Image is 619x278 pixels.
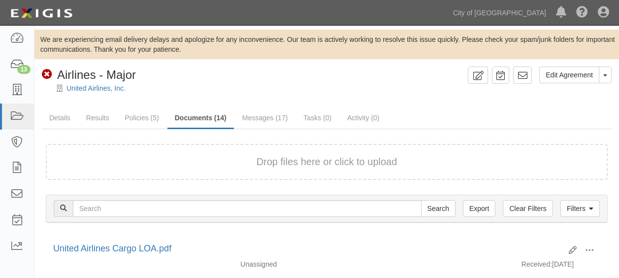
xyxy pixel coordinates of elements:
input: Search [73,200,422,217]
button: Drop files here or click to upload [257,155,397,169]
i: Non-Compliant [42,69,52,80]
a: Documents (14) [167,108,234,129]
a: Results [79,108,117,128]
a: Activity (0) [340,108,387,128]
div: United Airlines Cargo LOA.pdf [53,243,561,255]
i: Help Center - Complianz [576,7,588,19]
a: Clear Filters [503,200,553,217]
p: Received: [521,259,552,269]
div: Airlines - Major [42,67,136,83]
a: United Airlines Cargo LOA.pdf [53,243,171,253]
input: Search [421,200,456,217]
div: We are experiencing email delivery delays and apologize for any inconvenience. Our team is active... [34,35,619,54]
div: Unassigned [233,259,373,269]
a: United Airlines, Inc. [66,84,126,92]
a: Tasks (0) [296,108,339,128]
a: Export [463,200,495,217]
a: Edit Agreement [539,67,599,83]
div: [DATE] [514,259,608,274]
a: Policies (5) [117,108,166,128]
a: Filters [560,200,600,217]
img: logo-5460c22ac91f19d4615b14bd174203de0afe785f0fc80cf4dbbc73dc1793850b.png [7,4,75,22]
a: City of [GEOGRAPHIC_DATA] [448,3,551,23]
span: Airlines - Major [57,68,136,81]
a: Details [42,108,78,128]
div: 13 [17,65,31,74]
a: Messages (17) [235,108,295,128]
